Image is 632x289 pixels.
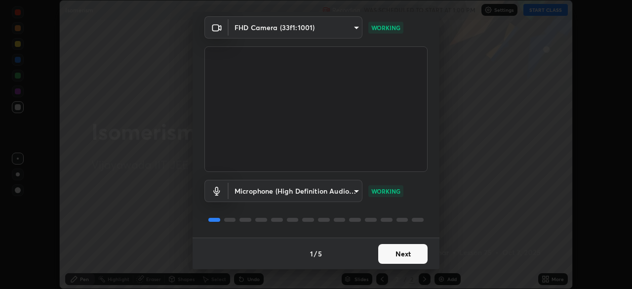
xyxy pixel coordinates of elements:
h4: 5 [318,248,322,259]
div: FHD Camera (33f1:1001) [229,180,362,202]
h4: 1 [310,248,313,259]
div: FHD Camera (33f1:1001) [229,16,362,39]
h4: / [314,248,317,259]
p: WORKING [371,23,400,32]
p: WORKING [371,187,400,196]
button: Next [378,244,428,264]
